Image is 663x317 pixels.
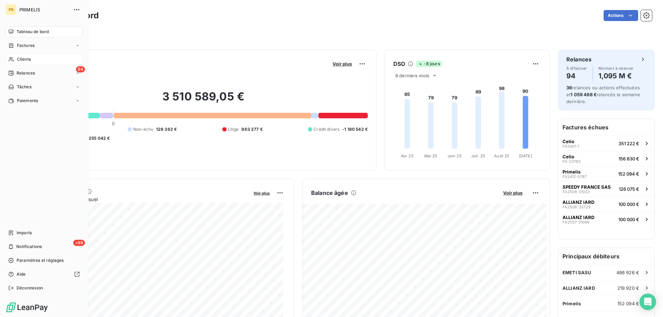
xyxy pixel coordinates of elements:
span: -1 180 542 € [342,126,368,132]
img: Logo LeanPay [6,302,48,313]
span: 100 000 € [618,217,639,222]
span: Clients [17,56,31,62]
span: SPEEDY FRANCE SAS [563,184,611,190]
a: Aide [6,269,83,280]
tspan: [DATE] [519,153,532,158]
span: FA2506-30729 [563,205,590,209]
h2: 3 510 589,05 € [39,90,368,110]
button: ALLIANZ IARDFA2507-31086100 000 € [558,211,654,227]
h6: Factures échues [558,119,654,136]
span: Celio [563,154,574,159]
span: 100 000 € [618,201,639,207]
span: 36 [566,85,572,90]
span: Notifications [16,244,42,250]
span: FA2412-0787 [563,175,587,179]
span: Crédit divers [314,126,339,132]
span: FA2507-31086 [563,220,589,224]
span: 126 075 € [619,186,639,192]
span: Relances [17,70,35,76]
span: FA-23762 [563,159,581,164]
span: 129 362 € [156,126,177,132]
span: EMETI SASU [563,270,592,275]
span: À effectuer [566,66,587,70]
button: Voir plus [330,61,354,67]
span: 152 094 € [618,171,639,177]
span: Factures [17,42,35,49]
h4: 1,095 M € [598,70,634,81]
span: Primelis [563,301,581,306]
button: CelioFA-23762156 830 € [558,151,654,166]
span: Celio [563,139,574,144]
span: Litige [228,126,239,132]
span: +99 [73,240,85,246]
span: Montant à relancer [598,66,634,70]
span: -8 jours [416,61,442,67]
span: Chiffre d'affaires mensuel [39,196,249,203]
button: ALLIANZ IARDFA2506-30729100 000 € [558,196,654,211]
h4: 94 [566,70,587,81]
span: ALLIANZ IARD [563,199,594,205]
span: relances ou actions effectuées et relancés la semaine dernière. [566,85,640,104]
tspan: Avr. 25 [401,153,414,158]
h6: Balance âgée [311,189,348,197]
span: Non-échu [133,126,153,132]
span: 156 830 € [618,156,639,161]
span: 963 277 € [241,126,262,132]
button: PrimelisFA2412-0787152 094 € [558,166,654,181]
tspan: Mai 25 [424,153,437,158]
span: Tableau de bord [17,29,49,35]
span: 1 059 468 € [570,92,597,97]
span: Imports [17,230,32,236]
h6: DSO [393,60,405,68]
span: FA2506-31022 [563,190,590,194]
button: Voir plus [501,190,525,196]
span: 486 926 € [616,270,639,275]
button: SPEEDY FRANCE SASFA2506-31022126 075 € [558,181,654,196]
button: CelioFA2401-1351 222 € [558,136,654,151]
tspan: Juil. 25 [471,153,485,158]
span: Paramètres et réglages [17,257,64,264]
span: Voir plus [333,61,352,67]
span: Déconnexion [17,285,43,291]
span: 6 derniers mois [395,73,429,78]
span: -255 042 € [87,135,110,141]
div: PR [6,4,17,15]
h6: Relances [566,55,592,63]
span: Voir plus [503,190,522,196]
span: Aide [17,271,26,277]
span: Tâches [17,84,31,90]
tspan: Août 25 [494,153,509,158]
span: PRIMELIS [19,7,69,12]
span: 219 920 € [617,285,639,291]
tspan: Juin 25 [448,153,462,158]
span: 152 094 € [617,301,639,306]
span: FA2401-1 [563,144,579,148]
div: Open Intercom Messenger [640,294,656,310]
span: Paiements [17,98,38,104]
span: Primelis [563,169,580,175]
button: Actions [604,10,638,21]
button: Voir plus [251,190,272,196]
span: 0 [112,121,115,126]
h6: Principaux débiteurs [558,248,654,265]
span: ALLIANZ IARD [563,215,594,220]
span: ALLIANZ IARD [563,285,595,291]
span: 351 222 € [618,141,639,146]
span: 94 [76,66,85,72]
span: Voir plus [253,191,270,196]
